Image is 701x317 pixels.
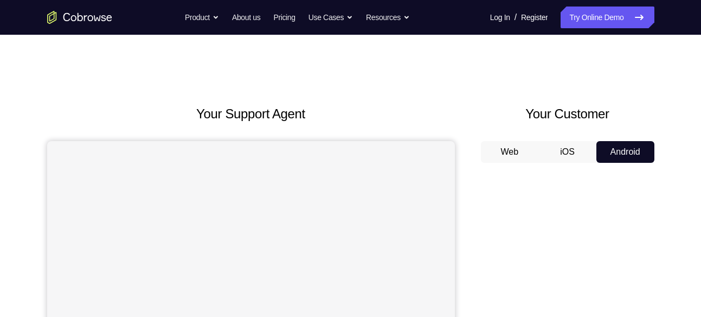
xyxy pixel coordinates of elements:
a: Pricing [273,7,295,28]
button: iOS [538,141,596,163]
a: Log In [490,7,510,28]
h2: Your Support Agent [47,104,455,124]
button: Resources [366,7,410,28]
span: / [515,11,517,24]
button: Use Cases [308,7,353,28]
a: About us [232,7,260,28]
h2: Your Customer [481,104,654,124]
a: Register [521,7,548,28]
a: Try Online Demo [561,7,654,28]
a: Go to the home page [47,11,112,24]
button: Android [596,141,654,163]
button: Product [185,7,219,28]
button: Web [481,141,539,163]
